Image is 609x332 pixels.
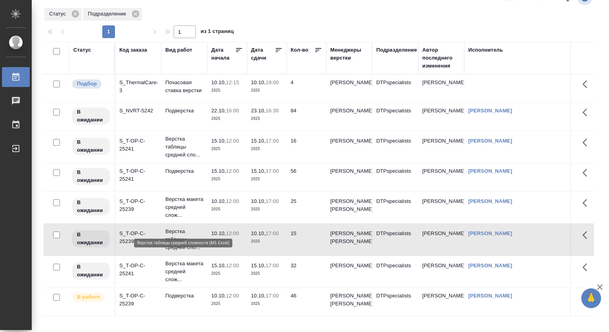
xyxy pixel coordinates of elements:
div: Исполнитель выполняет работу [71,292,111,303]
div: Автор последнего изменения [422,46,460,70]
p: Верстка макета средней слож... [165,260,203,284]
p: 2025 [251,87,283,95]
div: Исполнитель назначен, приступать к работе пока рано [71,107,111,125]
div: S_T-OP-C-25239 [119,197,157,213]
p: 2025 [211,115,243,123]
div: S_ThermalCare-3 [119,79,157,95]
p: 10.10, [211,79,226,85]
p: В ожидании [77,138,105,154]
a: [PERSON_NAME] [468,138,512,144]
p: 12:00 [226,230,239,236]
p: В ожидании [77,231,105,247]
p: 2025 [211,237,243,245]
div: Исполнитель [468,46,503,54]
p: Верстка макета средней слож... [165,195,203,219]
p: 17:00 [266,230,279,236]
p: 15.10, [211,138,226,144]
p: Подверстка [165,107,203,115]
a: [PERSON_NAME] [468,230,512,236]
div: Исполнитель назначен, приступать к работе пока рано [71,262,111,280]
div: Статус [73,46,91,54]
p: 17:00 [266,168,279,174]
div: Вид работ [165,46,192,54]
p: 10.10, [251,293,266,299]
button: 🙏 [581,288,601,308]
p: В ожидании [77,168,105,184]
button: Здесь прячутся важные кнопки [578,75,597,94]
p: 12:15 [226,79,239,85]
p: [PERSON_NAME] [330,107,368,115]
p: 12:00 [226,168,239,174]
p: [PERSON_NAME] [330,167,368,175]
p: 17:00 [266,263,279,268]
p: Подразделение [88,10,129,18]
p: 10.10, [211,198,226,204]
button: Здесь прячутся важные кнопки [578,133,597,152]
a: [PERSON_NAME] [468,168,512,174]
p: 10.10, [211,230,226,236]
p: 2025 [211,270,243,278]
td: [PERSON_NAME] [418,103,464,131]
td: [PERSON_NAME] [418,75,464,102]
td: DTPspecialists [372,163,418,191]
p: Почасовая ставка верстки [165,79,203,95]
p: 12:00 [226,198,239,204]
p: [PERSON_NAME], [PERSON_NAME] [330,197,368,213]
p: 2025 [251,175,283,183]
div: S_NVRT-5242 [119,107,157,115]
div: Исполнитель назначен, приступать к работе пока рано [71,197,111,216]
td: 84 [287,103,326,131]
p: [PERSON_NAME] [330,137,368,145]
div: Исполнитель назначен, приступать к работе пока рано [71,167,111,186]
td: [PERSON_NAME] [418,258,464,286]
p: 15.10, [251,168,266,174]
div: Подразделение [83,8,142,21]
p: 12:00 [226,263,239,268]
p: Подверстка [165,167,203,175]
p: [PERSON_NAME] [330,262,368,270]
td: DTPspecialists [372,103,418,131]
p: 2025 [251,237,283,245]
p: 22.10, [211,108,226,114]
div: Кол-во [291,46,308,54]
div: S_T-OP-C-25239 [119,230,157,245]
button: Здесь прячутся важные кнопки [578,103,597,122]
td: [PERSON_NAME] [418,288,464,316]
td: DTPspecialists [372,258,418,286]
p: 19:00 [266,79,279,85]
p: 2025 [251,205,283,213]
p: 15.10, [251,263,266,268]
p: 12:00 [226,293,239,299]
p: Подбор [77,80,97,88]
span: из 1 страниц [201,27,234,38]
td: 4 [287,75,326,102]
button: Здесь прячутся важные кнопки [578,163,597,182]
td: 25 [287,193,326,221]
td: 46 [287,288,326,316]
td: [PERSON_NAME] [418,133,464,161]
p: 10.10, [251,230,266,236]
p: 17:00 [266,198,279,204]
p: 12:00 [226,138,239,144]
div: Исполнитель назначен, приступать к работе пока рано [71,137,111,156]
p: 23.10, [251,108,266,114]
td: 15 [287,226,326,253]
p: В работе [77,293,100,301]
a: [PERSON_NAME] [468,108,512,114]
td: [PERSON_NAME] [418,226,464,253]
td: 56 [287,163,326,191]
p: 2025 [251,145,283,153]
div: Код заказа [119,46,147,54]
p: В ожидании [77,108,105,124]
div: Можно подбирать исполнителей [71,79,111,89]
p: Подверстка [165,292,203,300]
button: Здесь прячутся важные кнопки [578,226,597,245]
p: 10.10, [211,293,226,299]
p: 16:00 [226,108,239,114]
div: Исполнитель назначен, приступать к работе пока рано [71,230,111,248]
div: S_T-OP-C-25241 [119,262,157,278]
p: 2025 [211,145,243,153]
p: Статус [49,10,69,18]
div: Статус [44,8,82,21]
td: DTPspecialists [372,288,418,316]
